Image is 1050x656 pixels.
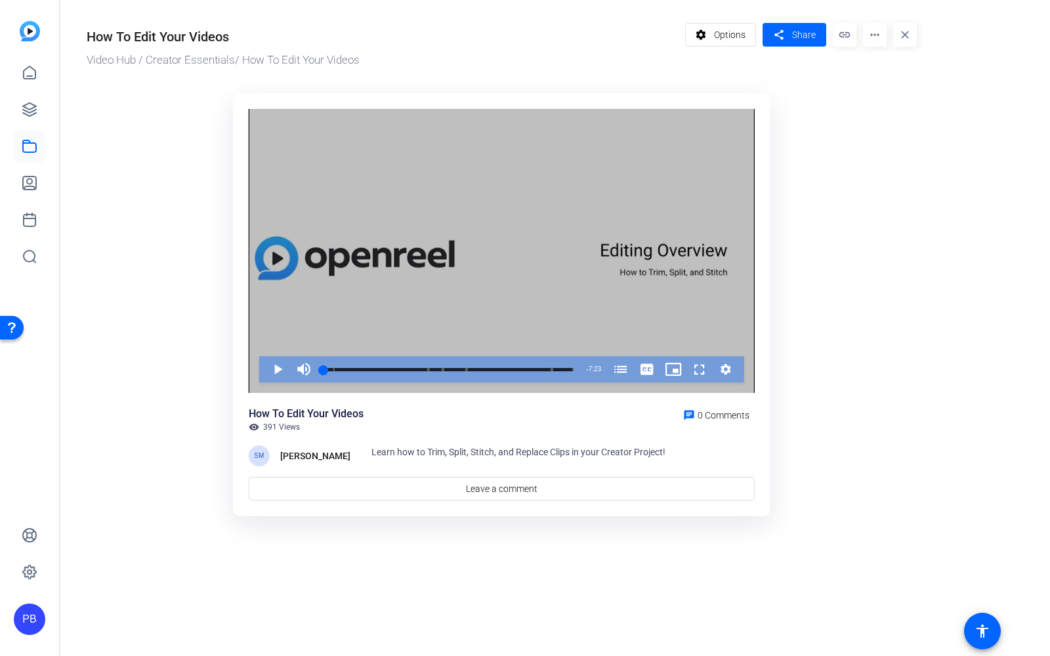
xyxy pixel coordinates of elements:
[280,448,350,464] div: [PERSON_NAME]
[893,23,917,47] mat-icon: close
[714,22,745,47] span: Options
[249,445,270,466] div: SM
[249,109,755,394] div: Video Player
[660,356,686,382] button: Picture-in-Picture
[371,447,665,457] span: Learn how to Trim, Split, Stitch, and Replace Clips in your Creator Project!
[249,406,364,422] div: How To Edit Your Videos
[792,28,816,42] span: Share
[324,368,574,371] div: Progress Bar
[263,422,300,432] span: 391 Views
[249,422,259,432] mat-icon: visibility
[698,410,749,420] span: 0 Comments
[863,23,887,47] mat-icon: more_horiz
[249,477,755,501] a: Leave a comment
[20,21,40,41] img: blue-gradient.svg
[685,23,757,47] button: Options
[634,356,660,382] button: Captions
[589,365,601,373] span: 7:23
[686,356,713,382] button: Fullscreen
[833,23,856,47] mat-icon: link
[466,482,537,496] span: Leave a comment
[14,604,45,635] div: PB
[87,53,235,66] a: Video Hub / Creator Essentials
[975,623,990,639] mat-icon: accessibility
[291,356,317,382] button: Mute
[693,22,709,47] mat-icon: settings
[87,52,679,69] div: / How To Edit Your Videos
[264,356,291,382] button: Play
[586,365,588,373] span: -
[87,27,229,47] div: How To Edit Your Videos
[683,409,695,421] mat-icon: chat
[770,26,787,44] mat-icon: share
[678,406,755,422] a: 0 Comments
[763,23,826,47] button: Share
[608,356,634,382] button: Chapters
